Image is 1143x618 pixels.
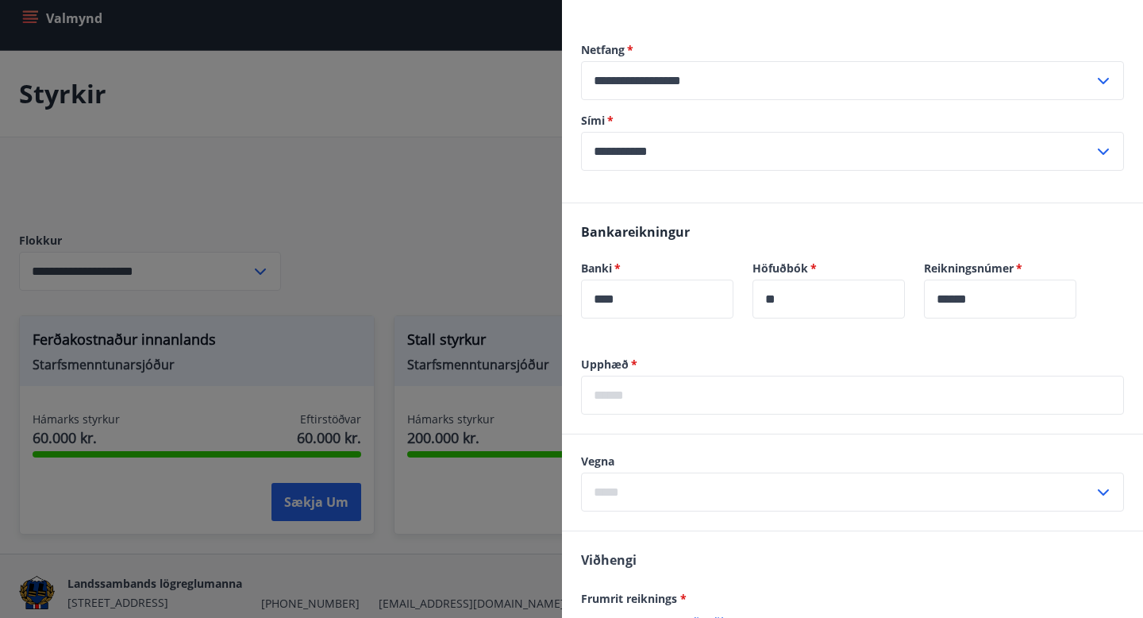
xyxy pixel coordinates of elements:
[924,261,1076,276] label: Reikningsnúmer
[581,454,1124,469] label: Vegna
[581,591,687,606] span: Frumrit reiknings
[752,261,905,276] label: Höfuðbók
[581,261,733,276] label: Banki
[581,223,690,241] span: Bankareikningur
[581,42,1124,58] label: Netfang
[581,113,1124,129] label: Sími
[581,376,1124,415] div: Upphæð
[581,551,637,569] span: Viðhengi
[581,357,1124,373] label: Upphæð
